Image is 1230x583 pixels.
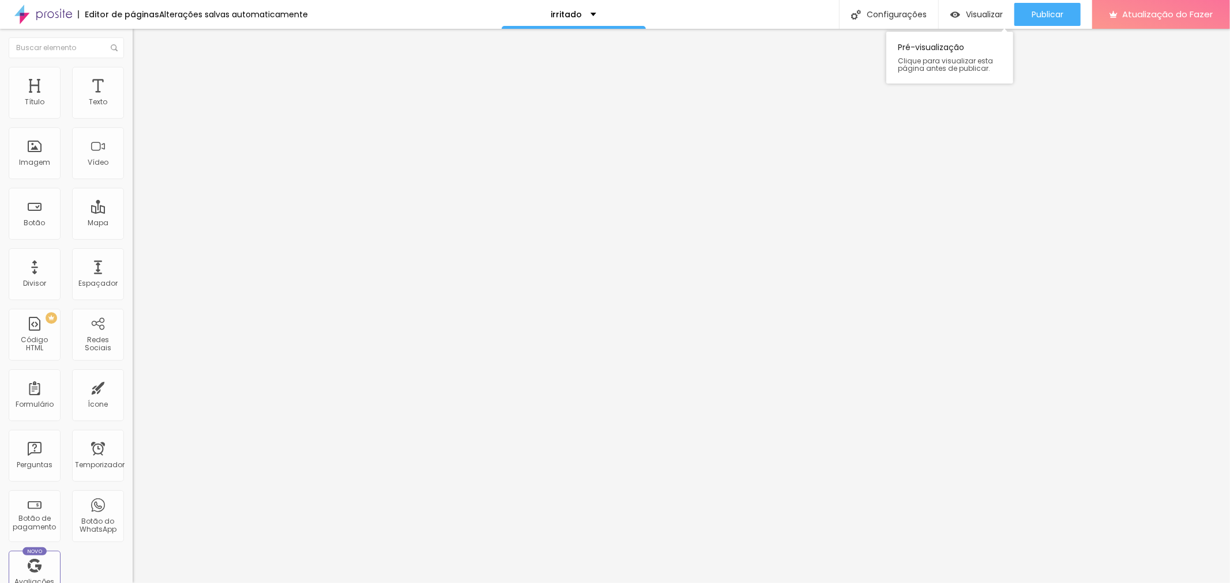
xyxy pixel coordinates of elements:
[1122,8,1213,20] font: Atualização do Fazer
[898,41,964,53] font: Pré-visualização
[1014,3,1081,26] button: Publicar
[27,548,43,555] font: Novo
[21,335,48,353] font: Código HTML
[867,9,927,20] font: Configurações
[88,157,108,167] font: Vídeo
[19,157,50,167] font: Imagem
[939,3,1014,26] button: Visualizar
[159,9,308,20] font: Alterações salvas automaticamente
[25,97,44,107] font: Título
[551,9,582,20] font: irritado
[80,516,116,534] font: Botão do WhatsApp
[24,218,46,228] font: Botão
[23,278,46,288] font: Divisor
[898,56,993,73] font: Clique para visualizar esta página antes de publicar.
[13,513,57,531] font: Botão de pagamento
[950,10,960,20] img: view-1.svg
[9,37,124,58] input: Buscar elemento
[88,399,108,409] font: Ícone
[851,10,861,20] img: Ícone
[75,460,125,470] font: Temporizador
[88,218,108,228] font: Mapa
[111,44,118,51] img: Ícone
[1032,9,1063,20] font: Publicar
[89,97,107,107] font: Texto
[17,460,52,470] font: Perguntas
[85,9,159,20] font: Editor de páginas
[85,335,111,353] font: Redes Sociais
[16,399,54,409] font: Formulário
[78,278,118,288] font: Espaçador
[966,9,1003,20] font: Visualizar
